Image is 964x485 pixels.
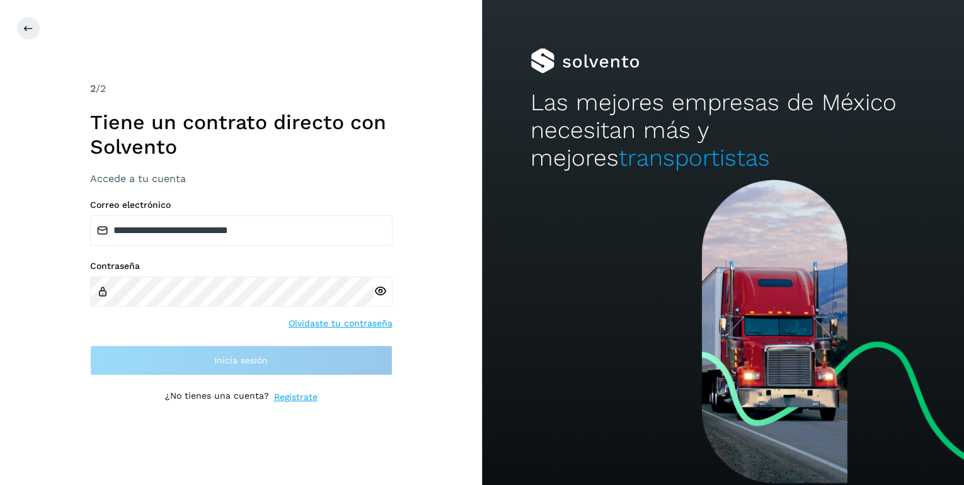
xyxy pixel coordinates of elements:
h2: Las mejores empresas de México necesitan más y mejores [531,89,916,173]
span: Inicia sesión [214,356,268,365]
a: Regístrate [274,391,318,404]
p: ¿No tienes una cuenta? [165,391,269,404]
label: Contraseña [90,261,393,271]
button: Inicia sesión [90,345,393,375]
a: Olvidaste tu contraseña [289,317,393,330]
h3: Accede a tu cuenta [90,173,393,185]
h1: Tiene un contrato directo con Solvento [90,110,393,159]
label: Correo electrónico [90,200,393,210]
span: transportistas [619,144,770,171]
div: /2 [90,81,393,96]
span: 2 [90,83,96,94]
